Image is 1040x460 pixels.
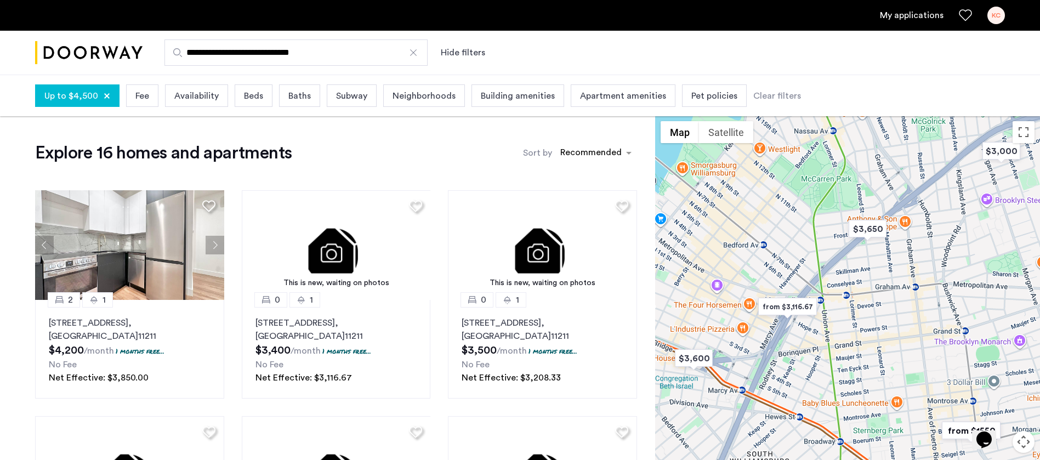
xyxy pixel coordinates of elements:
span: 1 [310,293,313,306]
div: This is new, waiting on photos [453,277,632,289]
sub: /month [291,347,321,355]
span: Pet policies [691,89,737,103]
span: 1 [103,293,106,306]
img: 3.gif [242,190,431,300]
span: Net Effective: $3,116.67 [255,373,352,382]
div: $3,650 [844,217,891,241]
div: $3,000 [978,139,1025,163]
span: No Fee [255,360,283,369]
span: No Fee [462,360,490,369]
p: [STREET_ADDRESS] 11211 [255,316,417,343]
p: [STREET_ADDRESS] 11211 [49,316,211,343]
ng-select: sort-apartment [555,143,637,163]
span: No Fee [49,360,77,369]
sub: /month [84,347,114,355]
button: Show or hide filters [441,46,485,59]
span: Baths [288,89,311,103]
div: This is new, waiting on photos [247,277,425,289]
a: 01[STREET_ADDRESS], [GEOGRAPHIC_DATA]112111 months free...No FeeNet Effective: $3,116.67 [242,300,431,399]
span: 2 [68,293,73,306]
a: This is new, waiting on photos [242,190,431,300]
button: Previous apartment [35,236,54,254]
span: Apartment amenities [580,89,666,103]
span: $3,400 [255,345,291,356]
label: Sort by [523,146,552,160]
button: Show street map [661,121,699,143]
span: Availability [174,89,219,103]
p: 1 months free... [116,347,164,356]
div: Recommended [559,146,622,162]
a: 01[STREET_ADDRESS], [GEOGRAPHIC_DATA]112111 months free...No FeeNet Effective: $3,208.33 [448,300,637,399]
button: Next apartment [206,236,224,254]
div: $3,600 [670,346,717,371]
span: Net Effective: $3,850.00 [49,373,149,382]
div: KC [987,7,1005,24]
input: Apartment Search [164,39,428,66]
span: 0 [275,293,280,306]
img: 2016_638587457498972198.jpeg [35,190,224,300]
span: Up to $4,500 [44,89,98,103]
iframe: chat widget [972,416,1007,449]
p: 1 months free... [528,347,577,356]
p: 1 months free... [322,347,371,356]
sub: /month [497,347,527,355]
span: $3,500 [462,345,497,356]
a: Favorites [959,9,972,22]
span: $4,200 [49,345,84,356]
span: 0 [481,293,486,306]
a: This is new, waiting on photos [448,190,637,300]
span: Building amenities [481,89,555,103]
a: My application [880,9,944,22]
div: from $1550 [937,418,1005,443]
a: Cazamio logo [35,32,143,73]
img: logo [35,32,143,73]
span: 1 [516,293,519,306]
span: Neighborhoods [393,89,456,103]
h1: Explore 16 homes and apartments [35,142,292,164]
a: 21[STREET_ADDRESS], [GEOGRAPHIC_DATA]112111 months free...No FeeNet Effective: $3,850.00 [35,300,224,399]
button: Toggle fullscreen view [1013,121,1035,143]
p: [STREET_ADDRESS] 11211 [462,316,623,343]
span: Beds [244,89,263,103]
span: Fee [135,89,149,103]
button: Map camera controls [1013,431,1035,453]
img: 3.gif [448,190,637,300]
div: Clear filters [753,89,801,103]
button: Show satellite imagery [699,121,753,143]
span: Net Effective: $3,208.33 [462,373,561,382]
div: from $3,116.67 [754,294,821,319]
span: Subway [336,89,367,103]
